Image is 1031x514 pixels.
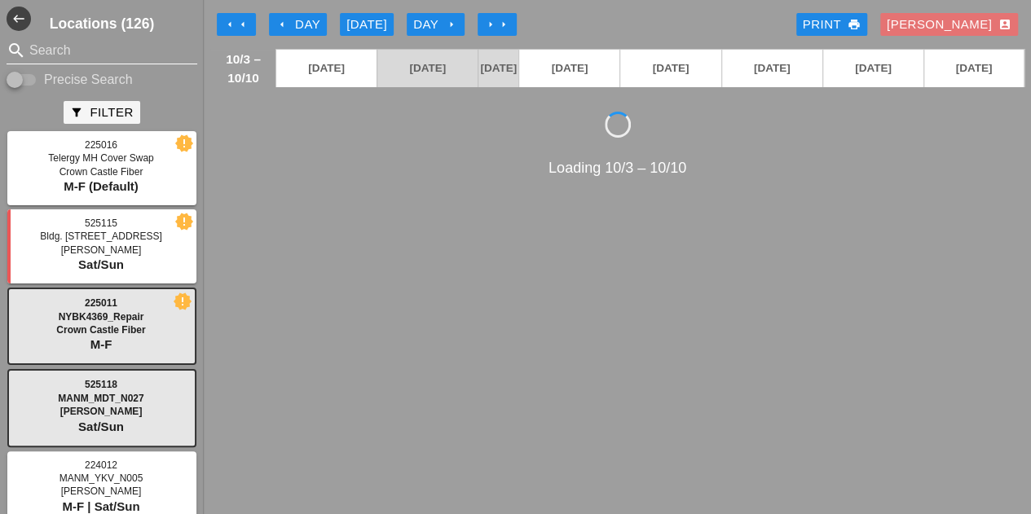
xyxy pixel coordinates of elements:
[48,152,153,164] span: Telergy MH Cover Swap
[210,157,1024,179] div: Loading 10/3 – 10/10
[803,15,861,34] div: Print
[823,50,923,87] a: [DATE]
[7,7,31,31] i: west
[478,50,518,87] a: [DATE]
[60,406,143,417] span: [PERSON_NAME]
[620,50,720,87] a: [DATE]
[445,18,458,31] i: arrow_right
[340,13,394,36] button: [DATE]
[85,217,117,229] span: 525115
[269,13,327,36] button: Day
[7,70,197,90] div: Enable Precise search to match search terms exactly.
[7,41,26,60] i: search
[61,244,142,256] span: [PERSON_NAME]
[40,231,161,242] span: Bldg. [STREET_ADDRESS]
[519,50,619,87] a: [DATE]
[275,15,320,34] div: Day
[7,7,31,31] button: Shrink Sidebar
[377,50,478,87] a: [DATE]
[61,485,142,497] span: [PERSON_NAME]
[887,15,1011,34] div: [PERSON_NAME]
[62,499,139,513] span: M-F | Sat/Sun
[78,420,124,433] span: Sat/Sun
[85,297,117,309] span: 225011
[177,214,192,229] i: new_releases
[484,18,497,31] i: arrow_right
[58,393,143,404] span: MANM_MDT_N027
[64,179,139,193] span: M-F (Default)
[56,324,145,336] span: Crown Castle Fiber
[497,18,510,31] i: arrow_right
[177,136,192,151] i: new_releases
[236,18,249,31] i: arrow_left
[59,472,143,484] span: MANM_YKV_N005
[848,18,861,31] i: print
[407,13,465,36] button: Day
[90,337,112,351] span: M-F
[70,103,133,122] div: Filter
[413,15,458,34] div: Day
[217,13,256,36] button: Move Back 1 Week
[346,15,387,34] div: [DATE]
[722,50,822,87] a: [DATE]
[175,294,190,309] i: new_releases
[64,101,139,124] button: Filter
[29,37,174,64] input: Search
[924,50,1024,87] a: [DATE]
[275,18,289,31] i: arrow_left
[59,166,143,178] span: Crown Castle Fiber
[478,13,517,36] button: Move Ahead 1 Week
[78,257,124,271] span: Sat/Sun
[223,18,236,31] i: arrow_left
[276,50,377,87] a: [DATE]
[85,139,117,151] span: 225016
[880,13,1018,36] button: [PERSON_NAME]
[85,379,117,390] span: 525118
[59,311,144,323] span: NYBK4369_Repair
[85,459,117,471] span: 224012
[44,72,133,88] label: Precise Search
[219,50,267,87] span: 10/3 – 10/10
[998,18,1011,31] i: account_box
[796,13,867,36] a: Print
[70,106,83,119] i: filter_alt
